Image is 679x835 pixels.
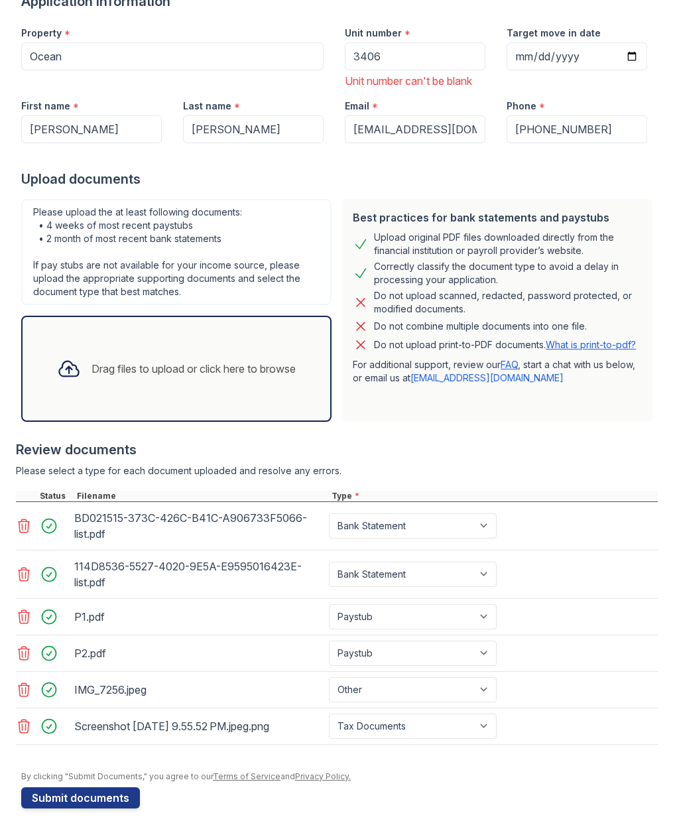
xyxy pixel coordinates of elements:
label: Property [21,27,62,40]
label: First name [21,99,70,113]
div: Drag files to upload or click here to browse [92,361,296,377]
div: Review documents [16,440,658,459]
label: Phone [507,99,536,113]
label: Email [345,99,369,113]
div: Please select a type for each document uploaded and resolve any errors. [16,464,658,478]
p: Do not upload print-to-PDF documents. [374,338,636,352]
label: Unit number [345,27,402,40]
div: Please upload the at least following documents: • 4 weeks of most recent paystubs • 2 month of mo... [21,199,332,305]
div: Status [37,491,74,501]
div: By clicking "Submit Documents," you agree to our and [21,771,658,782]
p: For additional support, review our , start a chat with us below, or email us at [353,358,642,385]
label: Target move in date [507,27,601,40]
a: Privacy Policy. [295,771,351,781]
a: What is print-to-pdf? [546,339,636,350]
div: Filename [74,491,329,501]
div: Screenshot [DATE] 9.55.52 PM.jpeg.png [74,716,324,737]
div: 114D8536-5527-4020-9E5A-E9595016423E-list.pdf [74,556,324,593]
label: Last name [183,99,231,113]
div: P2.pdf [74,643,324,664]
button: Submit documents [21,787,140,808]
div: Unit number can't be blank [345,73,485,89]
a: Terms of Service [213,771,280,781]
div: IMG_7256.jpeg [74,679,324,700]
div: Upload documents [21,170,658,188]
div: Upload original PDF files downloaded directly from the financial institution or payroll provider’... [374,231,642,257]
div: Do not combine multiple documents into one file. [374,318,587,334]
a: [EMAIL_ADDRESS][DOMAIN_NAME] [410,372,564,383]
div: Type [329,491,658,501]
div: Correctly classify the document type to avoid a delay in processing your application. [374,260,642,287]
div: Do not upload scanned, redacted, password protected, or modified documents. [374,289,642,316]
div: P1.pdf [74,606,324,627]
div: Best practices for bank statements and paystubs [353,210,642,225]
div: BD021515-373C-426C-B41C-A906733F5066-list.pdf [74,507,324,545]
a: FAQ [501,359,518,370]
